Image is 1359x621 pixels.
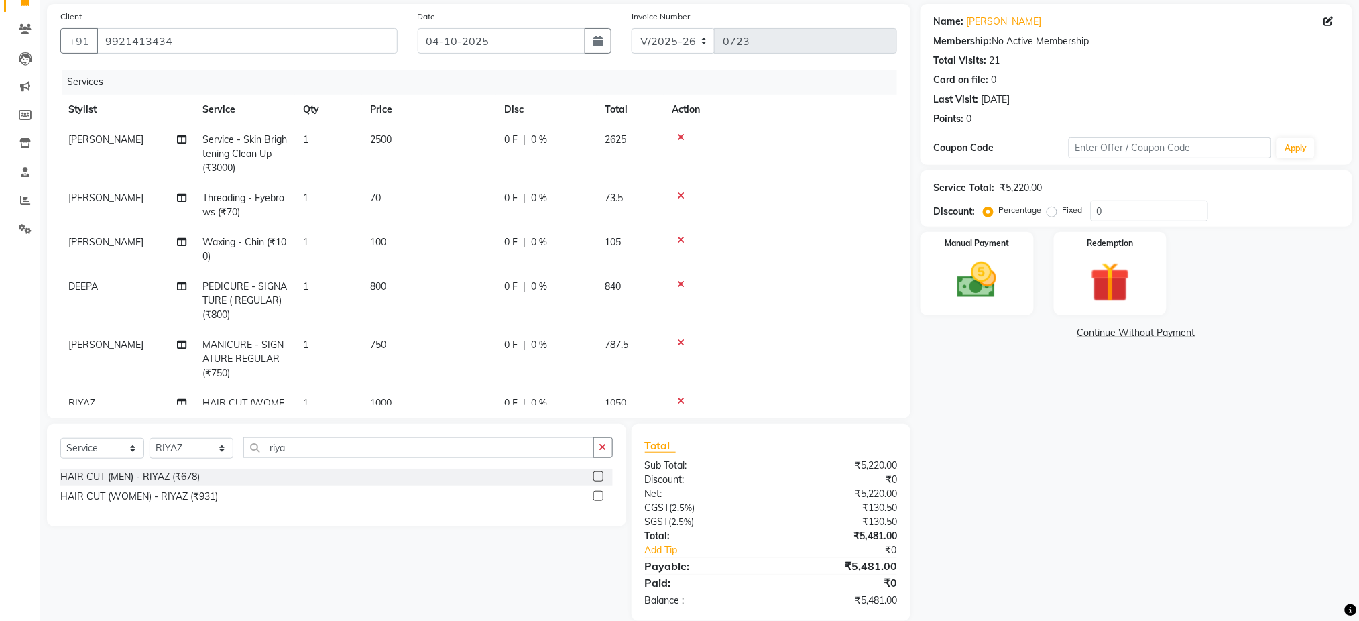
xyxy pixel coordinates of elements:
[635,558,771,574] div: Payable:
[771,515,907,529] div: ₹130.50
[1078,258,1142,307] img: _gift.svg
[370,192,381,204] span: 70
[202,339,284,379] span: MANICURE - SIGNATURE REGULAR (₹750)
[68,339,143,351] span: [PERSON_NAME]
[303,280,308,292] span: 1
[1063,204,1083,216] label: Fixed
[523,133,526,147] span: |
[605,280,621,292] span: 840
[202,192,284,218] span: Threading - Eyebrows (₹70)
[202,133,287,174] span: Service - Skin Brightening Clean Up (₹3000)
[68,397,95,409] span: RIYAZ
[635,487,771,501] div: Net:
[531,133,547,147] span: 0 %
[664,95,897,125] th: Action
[597,95,664,125] th: Total
[60,28,98,54] button: +91
[68,133,143,146] span: [PERSON_NAME]
[934,181,995,195] div: Service Total:
[672,516,692,527] span: 2.5%
[62,70,907,95] div: Services
[370,280,386,292] span: 800
[771,594,907,608] div: ₹5,481.00
[635,501,771,515] div: ( )
[531,396,547,410] span: 0 %
[531,280,547,294] span: 0 %
[303,236,308,248] span: 1
[504,396,518,410] span: 0 F
[934,112,964,126] div: Points:
[934,93,979,107] div: Last Visit:
[370,397,392,409] span: 1000
[635,575,771,591] div: Paid:
[243,437,594,458] input: Search or Scan
[945,258,1009,303] img: _cash.svg
[605,133,626,146] span: 2625
[60,490,218,504] div: HAIR CUT (WOMEN) - RIYAZ (₹931)
[523,396,526,410] span: |
[418,11,436,23] label: Date
[68,280,98,292] span: DEEPA
[303,397,308,409] span: 1
[771,487,907,501] div: ₹5,220.00
[794,543,907,557] div: ₹0
[771,575,907,591] div: ₹0
[303,133,308,146] span: 1
[504,280,518,294] span: 0 F
[1277,138,1315,158] button: Apply
[362,95,496,125] th: Price
[504,191,518,205] span: 0 F
[60,11,82,23] label: Client
[934,34,992,48] div: Membership:
[934,15,964,29] div: Name:
[672,502,693,513] span: 2.5%
[945,237,1009,249] label: Manual Payment
[771,501,907,515] div: ₹130.50
[60,95,194,125] th: Stylist
[635,459,771,473] div: Sub Total:
[370,133,392,146] span: 2500
[967,112,972,126] div: 0
[303,339,308,351] span: 1
[523,191,526,205] span: |
[202,397,284,423] span: HAIR CUT (WOMEN) - RIYAZ (₹931)
[605,339,628,351] span: 787.5
[202,280,287,321] span: PEDICURE - SIGNATURE ( REGULAR) (₹800)
[60,470,200,484] div: HAIR CUT (MEN) - RIYAZ (₹678)
[934,73,989,87] div: Card on file:
[645,502,670,514] span: CGST
[934,141,1069,155] div: Coupon Code
[635,529,771,543] div: Total:
[605,397,626,409] span: 1050
[645,439,676,453] span: Total
[982,93,1010,107] div: [DATE]
[605,192,623,204] span: 73.5
[934,205,976,219] div: Discount:
[632,11,690,23] label: Invoice Number
[990,54,1000,68] div: 21
[967,15,1042,29] a: [PERSON_NAME]
[295,95,362,125] th: Qty
[605,236,621,248] span: 105
[523,338,526,352] span: |
[771,529,907,543] div: ₹5,481.00
[202,236,286,262] span: Waxing - Chin (₹100)
[531,235,547,249] span: 0 %
[531,191,547,205] span: 0 %
[999,204,1042,216] label: Percentage
[992,73,997,87] div: 0
[635,515,771,529] div: ( )
[934,34,1339,48] div: No Active Membership
[771,558,907,574] div: ₹5,481.00
[68,236,143,248] span: [PERSON_NAME]
[194,95,295,125] th: Service
[771,459,907,473] div: ₹5,220.00
[645,516,669,528] span: SGST
[370,236,386,248] span: 100
[68,192,143,204] span: [PERSON_NAME]
[635,594,771,608] div: Balance :
[370,339,386,351] span: 750
[771,473,907,487] div: ₹0
[97,28,398,54] input: Search by Name/Mobile/Email/Code
[1069,137,1271,158] input: Enter Offer / Coupon Code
